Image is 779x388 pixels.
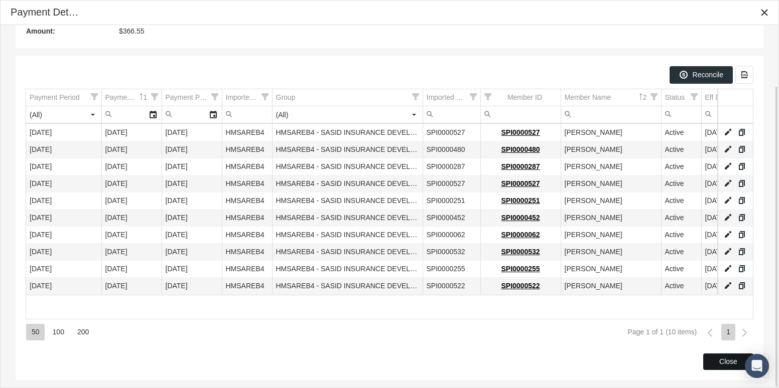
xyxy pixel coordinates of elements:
[561,106,661,123] input: Filter cell
[26,66,753,346] div: Data grid
[561,210,661,227] td: [PERSON_NAME]
[101,227,162,244] td: [DATE]
[561,261,661,278] td: [PERSON_NAME]
[222,192,272,210] td: HMSAREB4
[222,124,272,141] td: HMSAREB4
[144,93,149,101] span: 1
[501,179,540,187] a: SPI0000527
[693,71,723,79] span: Reconcile
[723,162,732,171] a: Edit
[26,278,101,295] td: [DATE]
[30,93,80,102] div: Payment Period
[723,213,732,222] a: Edit
[737,145,746,154] a: Split
[84,106,101,123] div: Select
[701,324,719,341] div: Previous Page
[162,124,222,141] td: [DATE]
[501,282,540,290] a: SPI0000522
[272,192,423,210] td: HMSAREB4 - SASID INSURANCE DEVELOPMENT -- GO
[701,175,751,192] td: [DATE]
[737,196,746,205] a: Split
[723,196,732,205] a: Edit
[423,227,480,244] td: SPI0000062
[561,175,661,192] td: [PERSON_NAME]
[162,210,222,227] td: [DATE]
[661,192,701,210] td: Active
[670,66,733,84] div: Reconcile
[501,231,540,239] a: SPI0000062
[737,264,746,273] a: Split
[423,158,480,175] td: SPI0000287
[561,227,661,244] td: [PERSON_NAME]
[101,124,162,141] td: [DATE]
[662,106,701,123] input: Filter cell
[737,281,746,290] a: Split
[101,158,162,175] td: [DATE]
[737,128,746,137] a: Split
[222,278,272,295] td: HMSAREB4
[162,227,222,244] td: [DATE]
[272,244,423,261] td: HMSAREB4 - SASID INSURANCE DEVELOPMENT -- GO
[162,158,222,175] td: [DATE]
[423,89,480,106] td: Column Imported Member ID
[561,124,661,141] td: [PERSON_NAME]
[661,141,701,158] td: Active
[661,227,701,244] td: Active
[151,93,158,100] span: Show filter options for column 'Payment Period Start'
[423,124,480,141] td: SPI0000527
[701,227,751,244] td: [DATE]
[701,244,751,261] td: [DATE]
[643,93,648,101] span: 2
[101,141,162,158] td: [DATE]
[661,278,701,295] td: Active
[222,210,272,227] td: HMSAREB4
[26,192,101,210] td: [DATE]
[423,261,480,278] td: SPI0000255
[26,227,101,244] td: [DATE]
[723,247,732,256] a: Edit
[561,244,661,261] td: [PERSON_NAME]
[661,158,701,175] td: Active
[162,278,222,295] td: [DATE]
[701,261,751,278] td: [DATE]
[701,124,751,141] td: [DATE]
[661,89,701,106] td: Column Status
[26,158,101,175] td: [DATE]
[561,278,661,295] td: [PERSON_NAME]
[11,6,82,19] div: Payment Details
[272,124,423,141] td: HMSAREB4 - SASID INSURANCE DEVELOPMENT -- GO
[222,244,272,261] td: HMSAREB4
[507,93,542,102] div: Member ID
[661,124,701,141] td: Active
[101,278,162,295] td: [DATE]
[701,89,751,106] td: Column Eff Date
[166,93,210,102] div: Payment Period End
[276,93,296,102] div: Group
[101,192,162,210] td: [DATE]
[26,175,101,192] td: [DATE]
[561,192,661,210] td: [PERSON_NAME]
[272,175,423,192] td: HMSAREB4 - SASID INSURANCE DEVELOPMENT -- GO
[723,264,732,273] a: Edit
[272,227,423,244] td: HMSAREB4 - SASID INSURANCE DEVELOPMENT -- GO
[701,278,751,295] td: [DATE]
[723,230,732,239] a: Edit
[272,210,423,227] td: HMSAREB4 - SASID INSURANCE DEVELOPMENT -- GO
[423,278,480,295] td: SPI0000522
[26,261,101,278] td: [DATE]
[705,93,730,102] div: Eff Date
[162,106,222,123] td: Filter cell
[423,192,480,210] td: SPI0000251
[423,175,480,192] td: SPI0000527
[701,141,751,158] td: [DATE]
[272,261,423,278] td: HMSAREB4 - SASID INSURANCE DEVELOPMENT -- GO
[723,145,732,154] a: Edit
[423,141,480,158] td: SPI0000480
[162,261,222,278] td: [DATE]
[723,281,732,290] a: Edit
[205,106,222,123] div: Select
[101,261,162,278] td: [DATE]
[26,210,101,227] td: [DATE]
[701,192,751,210] td: [DATE]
